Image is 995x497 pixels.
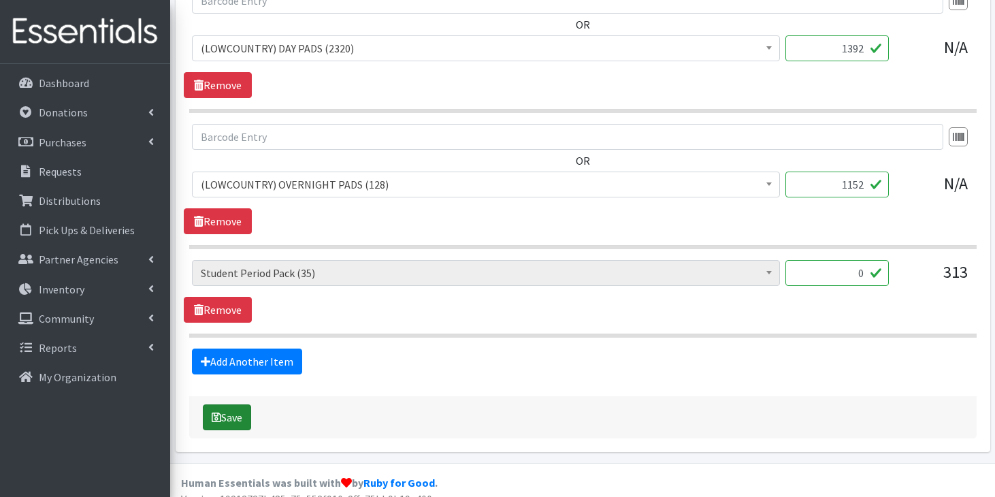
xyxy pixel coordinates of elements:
span: Student Period Pack (35) [192,260,780,286]
p: Community [39,312,94,325]
a: Dashboard [5,69,165,97]
span: (LOWCOUNTRY) DAY PADS (2320) [201,39,771,58]
a: Requests [5,158,165,185]
div: N/A [900,172,968,208]
a: Donations [5,99,165,126]
span: Student Period Pack (35) [201,263,771,283]
a: Remove [184,72,252,98]
input: Quantity [785,260,889,286]
p: My Organization [39,370,116,384]
div: 313 [900,260,968,297]
p: Reports [39,341,77,355]
input: Quantity [785,172,889,197]
a: Ruby for Good [363,476,435,490]
input: Barcode Entry [192,124,943,150]
a: Remove [184,208,252,234]
p: Purchases [39,135,86,149]
a: Community [5,305,165,332]
label: OR [576,16,590,33]
span: (LOWCOUNTRY) OVERNIGHT PADS (128) [192,172,780,197]
p: Partner Agencies [39,253,118,266]
a: Add Another Item [192,349,302,374]
a: Distributions [5,187,165,214]
input: Quantity [785,35,889,61]
label: OR [576,153,590,169]
p: Inventory [39,283,84,296]
a: My Organization [5,364,165,391]
span: (LOWCOUNTRY) OVERNIGHT PADS (128) [201,175,771,194]
a: Reports [5,334,165,362]
a: Pick Ups & Deliveries [5,217,165,244]
a: Partner Agencies [5,246,165,273]
a: Purchases [5,129,165,156]
p: Requests [39,165,82,178]
strong: Human Essentials was built with by . [181,476,438,490]
p: Dashboard [39,76,89,90]
a: Inventory [5,276,165,303]
a: Remove [184,297,252,323]
p: Pick Ups & Deliveries [39,223,135,237]
button: Save [203,404,251,430]
div: N/A [900,35,968,72]
p: Donations [39,106,88,119]
span: (LOWCOUNTRY) DAY PADS (2320) [192,35,780,61]
img: HumanEssentials [5,9,165,54]
p: Distributions [39,194,101,208]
